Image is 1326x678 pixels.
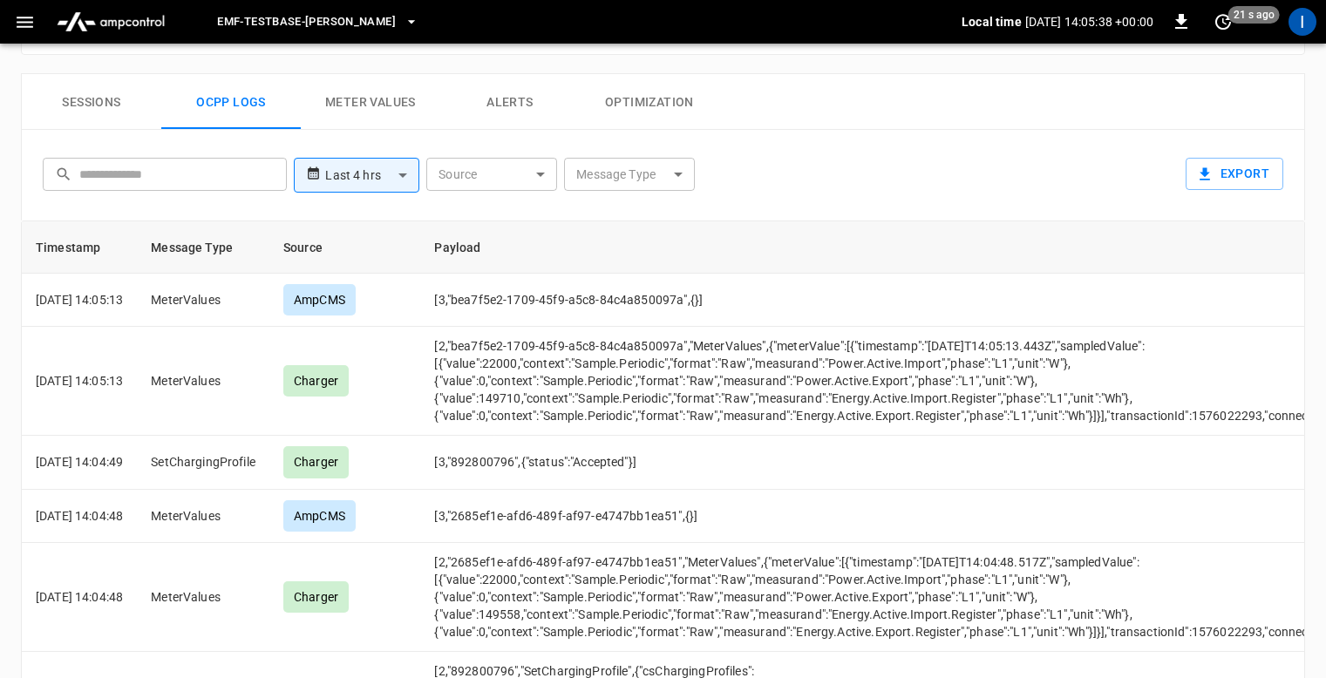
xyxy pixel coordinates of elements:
td: MeterValues [137,490,269,543]
p: [DATE] 14:05:13 [36,291,123,308]
button: Meter Values [301,74,440,130]
div: Charger [283,365,349,397]
div: Last 4 hrs [325,159,419,192]
div: Charger [283,581,349,613]
p: [DATE] 14:05:38 +00:00 [1025,13,1153,31]
td: MeterValues [137,543,269,652]
span: 21 s ago [1228,6,1280,24]
button: Alerts [440,74,580,130]
button: Export [1186,158,1283,190]
button: eMF-Testbase-[PERSON_NAME] [210,5,425,39]
div: AmpCMS [283,284,356,315]
th: Source [269,221,420,274]
div: profile-icon [1289,8,1316,36]
p: [DATE] 14:04:48 [36,588,123,606]
th: Message Type [137,221,269,274]
button: Optimization [580,74,719,130]
button: Sessions [22,74,161,130]
td: MeterValues [137,327,269,436]
img: ampcontrol.io logo [50,5,172,38]
button: Ocpp logs [161,74,301,130]
span: eMF-Testbase-[PERSON_NAME] [217,12,396,32]
button: set refresh interval [1209,8,1237,36]
td: SetChargingProfile [137,436,269,489]
p: [DATE] 14:04:48 [36,507,123,525]
p: [DATE] 14:04:49 [36,453,123,471]
td: MeterValues [137,274,269,327]
th: Timestamp [22,221,137,274]
div: AmpCMS [283,500,356,532]
p: Local time [962,13,1022,31]
p: [DATE] 14:05:13 [36,372,123,390]
div: Charger [283,446,349,478]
